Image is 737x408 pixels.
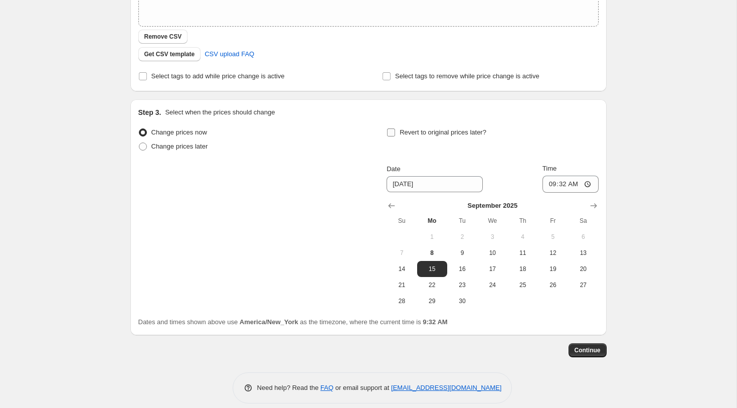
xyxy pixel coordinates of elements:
[417,229,447,245] button: Monday September 1 2025
[572,249,594,257] span: 13
[481,281,503,289] span: 24
[451,281,473,289] span: 23
[417,277,447,293] button: Monday September 22 2025
[477,261,507,277] button: Wednesday September 17 2025
[240,318,298,326] b: America/New_York
[387,261,417,277] button: Sunday September 14 2025
[477,213,507,229] th: Wednesday
[481,249,503,257] span: 10
[387,293,417,309] button: Sunday September 28 2025
[320,384,333,391] a: FAQ
[568,261,598,277] button: Saturday September 20 2025
[387,165,400,173] span: Date
[542,165,557,172] span: Time
[387,245,417,261] button: Sunday September 7 2025
[417,245,447,261] button: Today Monday September 8 2025
[447,213,477,229] th: Tuesday
[542,249,564,257] span: 12
[447,261,477,277] button: Tuesday September 16 2025
[507,245,537,261] button: Thursday September 11 2025
[568,245,598,261] button: Saturday September 13 2025
[447,245,477,261] button: Tuesday September 9 2025
[511,217,533,225] span: Th
[572,281,594,289] span: 27
[477,245,507,261] button: Wednesday September 10 2025
[421,281,443,289] span: 22
[421,265,443,273] span: 15
[151,128,207,136] span: Change prices now
[542,281,564,289] span: 26
[165,107,275,117] p: Select when the prices should change
[569,343,607,357] button: Continue
[507,229,537,245] button: Thursday September 4 2025
[391,265,413,273] span: 14
[507,261,537,277] button: Thursday September 18 2025
[542,233,564,241] span: 5
[511,265,533,273] span: 18
[423,318,447,326] b: 9:32 AM
[385,199,399,213] button: Show previous month, August 2025
[451,217,473,225] span: Tu
[575,346,601,354] span: Continue
[391,281,413,289] span: 21
[538,261,568,277] button: Friday September 19 2025
[391,249,413,257] span: 7
[205,49,254,59] span: CSV upload FAQ
[542,265,564,273] span: 19
[511,233,533,241] span: 4
[481,217,503,225] span: We
[138,30,188,44] button: Remove CSV
[447,277,477,293] button: Tuesday September 23 2025
[395,72,539,80] span: Select tags to remove while price change is active
[481,265,503,273] span: 17
[507,213,537,229] th: Thursday
[542,217,564,225] span: Fr
[151,72,285,80] span: Select tags to add while price change is active
[417,213,447,229] th: Monday
[391,217,413,225] span: Su
[481,233,503,241] span: 3
[568,229,598,245] button: Saturday September 6 2025
[511,281,533,289] span: 25
[138,47,201,61] button: Get CSV template
[151,143,208,150] span: Change prices later
[138,107,161,117] h2: Step 3.
[144,33,182,41] span: Remove CSV
[144,50,195,58] span: Get CSV template
[421,217,443,225] span: Mo
[417,293,447,309] button: Monday September 29 2025
[538,245,568,261] button: Friday September 12 2025
[538,229,568,245] button: Friday September 5 2025
[451,249,473,257] span: 9
[391,384,501,391] a: [EMAIL_ADDRESS][DOMAIN_NAME]
[451,233,473,241] span: 2
[538,277,568,293] button: Friday September 26 2025
[199,46,260,62] a: CSV upload FAQ
[391,297,413,305] span: 28
[542,176,599,193] input: 12:00
[568,277,598,293] button: Saturday September 27 2025
[400,128,486,136] span: Revert to original prices later?
[572,265,594,273] span: 20
[257,384,321,391] span: Need help? Read the
[451,297,473,305] span: 30
[421,233,443,241] span: 1
[138,318,448,326] span: Dates and times shown above use as the timezone, where the current time is
[587,199,601,213] button: Show next month, October 2025
[417,261,447,277] button: Monday September 15 2025
[507,277,537,293] button: Thursday September 25 2025
[387,176,483,192] input: 9/8/2025
[447,293,477,309] button: Tuesday September 30 2025
[511,249,533,257] span: 11
[538,213,568,229] th: Friday
[333,384,391,391] span: or email support at
[477,229,507,245] button: Wednesday September 3 2025
[451,265,473,273] span: 16
[572,217,594,225] span: Sa
[447,229,477,245] button: Tuesday September 2 2025
[477,277,507,293] button: Wednesday September 24 2025
[387,277,417,293] button: Sunday September 21 2025
[421,297,443,305] span: 29
[387,213,417,229] th: Sunday
[568,213,598,229] th: Saturday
